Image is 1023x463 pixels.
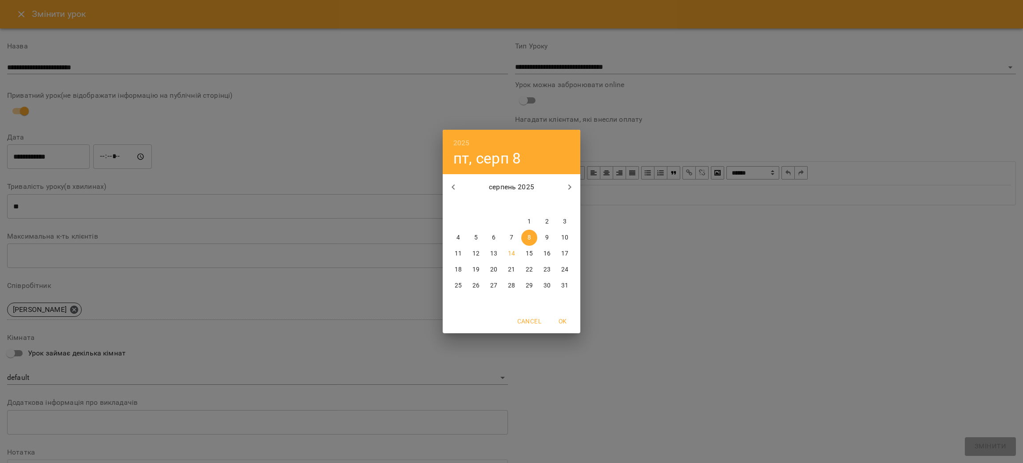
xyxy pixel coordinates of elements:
p: серпень 2025 [464,182,559,192]
p: 8 [527,233,531,242]
button: 29 [521,278,537,294]
p: 21 [508,265,515,274]
button: Cancel [514,313,545,329]
button: 15 [521,246,537,262]
span: сб [539,200,555,209]
span: вт [468,200,484,209]
p: 18 [455,265,462,274]
p: 16 [543,249,551,258]
p: 3 [563,217,567,226]
p: 19 [472,265,480,274]
p: 6 [492,233,496,242]
button: 28 [504,278,519,294]
p: 26 [472,281,480,290]
button: 24 [557,262,573,278]
span: Cancel [517,316,541,327]
button: 6 [486,230,502,246]
button: пт, серп 8 [453,149,521,168]
span: пт [521,200,537,209]
span: нд [557,200,573,209]
button: 3 [557,214,573,230]
button: 2 [539,214,555,230]
p: 7 [510,233,513,242]
p: 24 [561,265,568,274]
p: 25 [455,281,462,290]
p: 23 [543,265,551,274]
span: OK [552,316,573,327]
button: 14 [504,246,519,262]
p: 31 [561,281,568,290]
p: 9 [545,233,549,242]
button: 1 [521,214,537,230]
button: 25 [450,278,466,294]
button: 30 [539,278,555,294]
p: 27 [490,281,497,290]
p: 4 [456,233,460,242]
p: 15 [526,249,533,258]
button: 5 [468,230,484,246]
button: 2025 [453,137,470,149]
button: 27 [486,278,502,294]
button: 12 [468,246,484,262]
button: 17 [557,246,573,262]
p: 12 [472,249,480,258]
span: чт [504,200,519,209]
button: 4 [450,230,466,246]
p: 28 [508,281,515,290]
button: OK [548,313,577,329]
p: 20 [490,265,497,274]
p: 17 [561,249,568,258]
button: 8 [521,230,537,246]
p: 30 [543,281,551,290]
button: 20 [486,262,502,278]
p: 22 [526,265,533,274]
button: 19 [468,262,484,278]
p: 13 [490,249,497,258]
button: 18 [450,262,466,278]
p: 2 [545,217,549,226]
button: 31 [557,278,573,294]
p: 11 [455,249,462,258]
button: 11 [450,246,466,262]
button: 13 [486,246,502,262]
span: ср [486,200,502,209]
button: 7 [504,230,519,246]
button: 26 [468,278,484,294]
button: 22 [521,262,537,278]
p: 5 [474,233,478,242]
button: 21 [504,262,519,278]
button: 10 [557,230,573,246]
p: 1 [527,217,531,226]
button: 16 [539,246,555,262]
span: пн [450,200,466,209]
p: 14 [508,249,515,258]
button: 23 [539,262,555,278]
p: 10 [561,233,568,242]
button: 9 [539,230,555,246]
p: 29 [526,281,533,290]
